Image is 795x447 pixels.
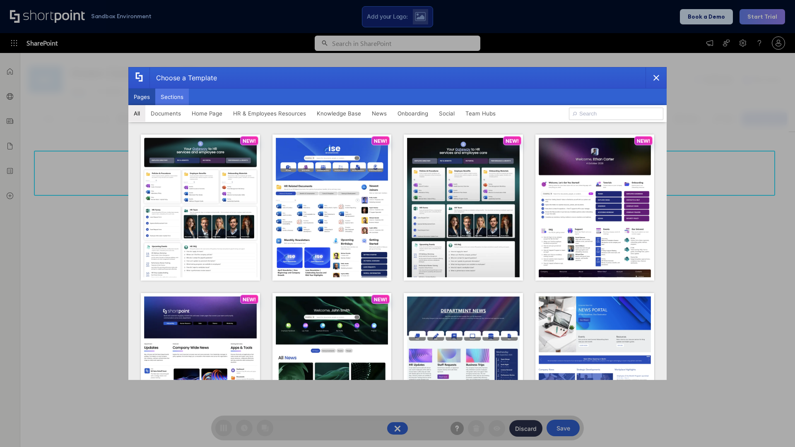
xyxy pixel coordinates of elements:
button: Home Page [186,105,228,122]
button: Pages [128,89,155,105]
button: HR & Employees Resources [228,105,311,122]
button: Team Hubs [460,105,501,122]
input: Search [569,108,663,120]
iframe: Chat Widget [754,407,795,447]
p: NEW! [243,296,256,303]
div: Choose a Template [149,67,217,88]
button: All [128,105,145,122]
p: NEW! [637,138,650,144]
button: Onboarding [392,105,434,122]
button: Sections [155,89,189,105]
button: Knowledge Base [311,105,366,122]
button: News [366,105,392,122]
div: template selector [128,67,667,380]
p: NEW! [374,296,387,303]
button: Documents [145,105,186,122]
button: Social [434,105,460,122]
p: NEW! [243,138,256,144]
p: NEW! [506,138,519,144]
p: NEW! [374,138,387,144]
